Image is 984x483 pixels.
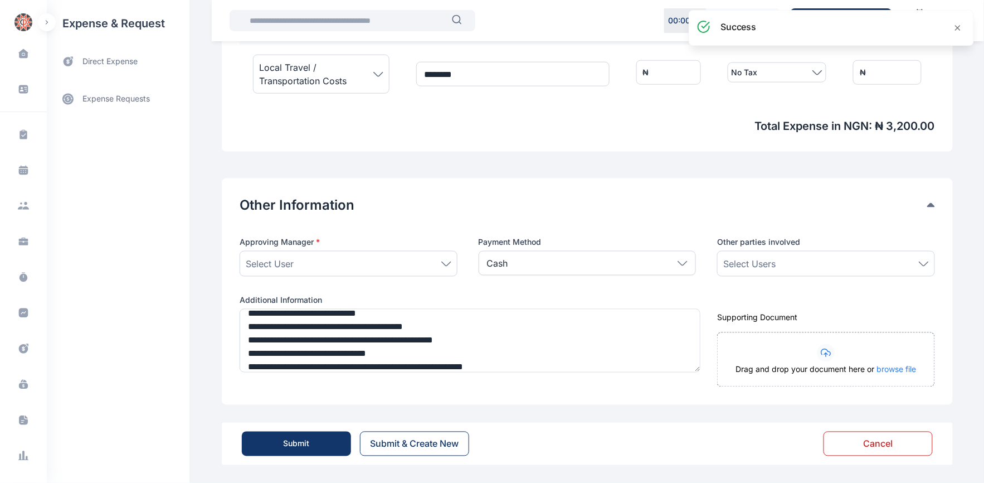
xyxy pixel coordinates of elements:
div: Submit [284,438,310,450]
button: Other Information [240,196,927,214]
label: Payment Method [479,236,696,248]
a: Calendar [901,4,939,37]
p: Cash [487,257,508,270]
div: Drag and drop your document here or [718,364,934,387]
div: ₦ [860,67,866,78]
a: expense requests [47,85,189,112]
div: Supporting Document [717,312,935,323]
a: direct expense [47,47,189,76]
h3: success [720,20,757,33]
div: Other Information [240,196,935,214]
span: Approving Manager [240,236,320,248]
span: Select Users [723,257,776,271]
div: expense requests [47,76,189,112]
span: Total Expense in NGN : ₦ 3,200.00 [240,118,935,134]
label: Additional Information [240,294,696,306]
p: 00 : 00 : 00 [668,15,703,26]
button: Submit [242,432,351,456]
span: No Tax [732,66,758,79]
span: browse file [877,365,917,374]
div: ₦ [643,67,649,78]
button: Submit & Create New [360,432,469,456]
span: Local Travel / Transportation Costs [259,61,373,88]
button: Cancel [824,432,933,456]
span: Select User [246,257,294,271]
span: direct expense [82,56,138,67]
span: Other parties involved [717,236,800,248]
